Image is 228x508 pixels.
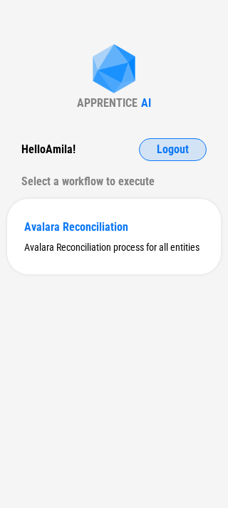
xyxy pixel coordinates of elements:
[21,138,76,161] div: Hello Amila !
[24,220,204,234] div: Avalara Reconciliation
[85,44,142,96] img: Apprentice AI
[157,144,189,155] span: Logout
[24,242,204,253] div: Avalara Reconciliation process for all entities
[139,138,207,161] button: Logout
[141,96,151,110] div: AI
[77,96,138,110] div: APPRENTICE
[21,170,207,193] div: Select a workflow to execute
